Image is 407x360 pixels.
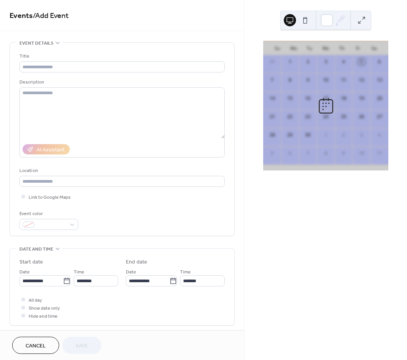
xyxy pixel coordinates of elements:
[322,95,329,102] div: 17
[269,95,276,102] div: 14
[350,41,366,55] div: Fr
[286,132,293,138] div: 29
[376,58,383,65] div: 6
[29,193,71,201] span: Link to Google Maps
[358,150,365,157] div: 10
[304,58,311,65] div: 2
[19,210,77,218] div: Event color
[366,41,382,55] div: Sa
[376,77,383,84] div: 13
[286,58,293,65] div: 1
[269,77,276,84] div: 7
[340,113,347,120] div: 25
[334,41,350,55] div: Th
[12,337,59,354] button: Cancel
[304,150,311,157] div: 7
[340,132,347,138] div: 2
[358,132,365,138] div: 3
[304,113,311,120] div: 23
[269,113,276,120] div: 21
[358,95,365,102] div: 19
[358,58,365,65] div: 5
[180,268,191,276] span: Time
[304,77,311,84] div: 9
[304,132,311,138] div: 30
[126,258,147,266] div: End date
[19,167,223,175] div: Location
[19,52,223,60] div: Title
[26,342,46,350] span: Cancel
[318,41,334,55] div: We
[19,78,223,86] div: Description
[285,41,301,55] div: Mo
[286,77,293,84] div: 8
[340,77,347,84] div: 11
[286,95,293,102] div: 15
[10,8,33,23] a: Events
[29,304,60,312] span: Show date only
[340,58,347,65] div: 4
[19,258,43,266] div: Start date
[376,132,383,138] div: 4
[29,296,42,304] span: All day
[304,95,311,102] div: 16
[19,245,53,253] span: Date and time
[340,150,347,157] div: 9
[286,150,293,157] div: 6
[376,113,383,120] div: 27
[126,268,136,276] span: Date
[269,41,285,55] div: Su
[269,58,276,65] div: 31
[286,113,293,120] div: 22
[33,8,69,23] span: / Add Event
[269,132,276,138] div: 28
[269,150,276,157] div: 5
[358,113,365,120] div: 26
[29,312,58,320] span: Hide end time
[19,39,53,47] span: Event details
[322,113,329,120] div: 24
[322,132,329,138] div: 1
[376,150,383,157] div: 11
[19,268,30,276] span: Date
[376,95,383,102] div: 20
[340,95,347,102] div: 18
[322,150,329,157] div: 8
[358,77,365,84] div: 12
[74,268,84,276] span: Time
[322,77,329,84] div: 10
[322,58,329,65] div: 3
[302,41,318,55] div: Tu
